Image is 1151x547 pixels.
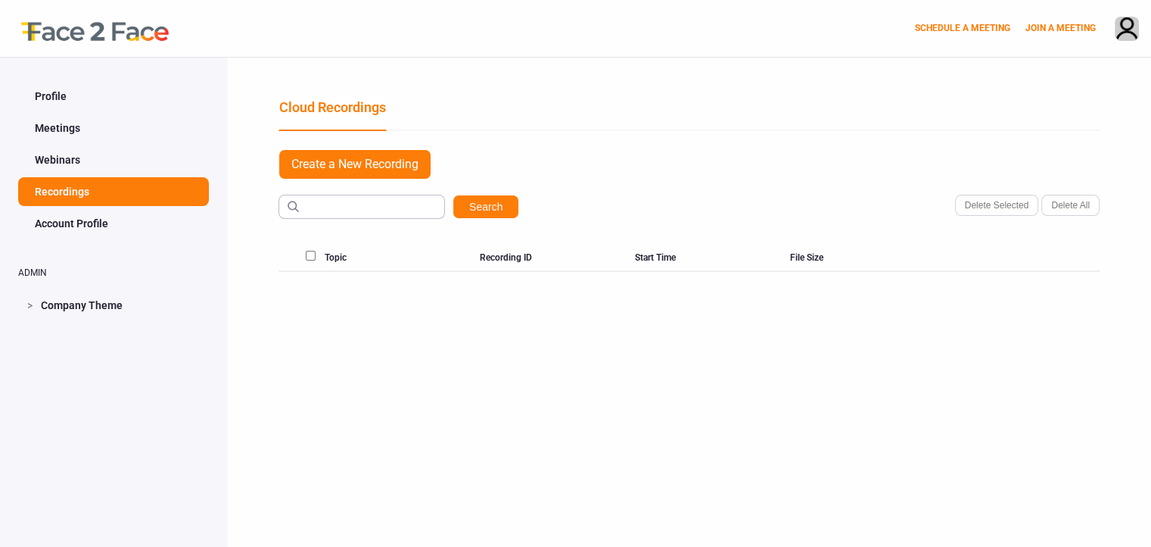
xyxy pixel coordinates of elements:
h2: ADMIN [18,268,209,278]
a: Meetings [18,114,209,142]
button: Search [453,195,519,219]
div: Start Time [635,245,790,272]
a: Webinars [18,145,209,174]
a: Cloud Recordings [278,97,387,131]
img: haGk5Ch+A0+liuDR3YSCAAAAAElFTkSuQmCC [288,201,299,212]
a: SCHEDULE A MEETING [915,23,1010,33]
span: > [27,298,33,313]
a: Create a New Recording [278,149,431,180]
div: Recording ID [480,245,635,272]
a: JOIN A MEETING [1025,23,1096,33]
img: avatar.710606db.png [1115,17,1138,42]
a: Account Profile [18,209,209,238]
div: Topic [325,245,480,272]
div: File Size [790,245,945,272]
span: Company Theme [41,289,123,318]
a: Recordings [18,177,209,206]
a: Profile [18,82,209,111]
